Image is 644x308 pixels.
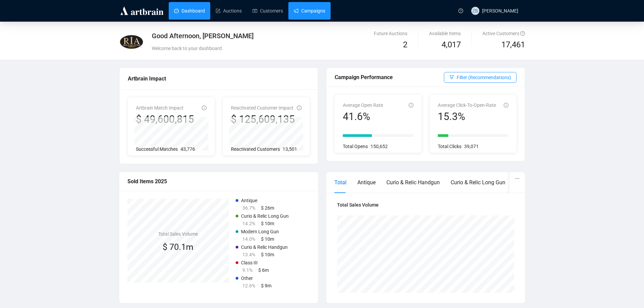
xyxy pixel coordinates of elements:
span: 9.1% [242,267,253,273]
span: $ 10m [261,236,274,242]
span: [PERSON_NAME] [482,8,518,14]
span: $ 10m [261,252,274,257]
div: Future Auctions [374,30,407,37]
span: Total Opens [343,144,368,149]
span: Reactivated Customers [231,146,280,152]
span: 14.2% [242,221,255,226]
div: Sold Items 2025 [127,177,310,186]
div: Welcome back to your dashboard. [152,45,388,52]
a: Dashboard [174,2,205,20]
span: Curio & Relic Handgun [241,244,288,250]
span: Average Click-To-Open-Rate [438,102,496,108]
img: de529bb34097-_DAN_RIAC_LOGO_VECTOR4.png.jpg [120,30,143,54]
span: 36.7% [242,205,255,211]
span: Successful Matches [136,146,178,152]
span: Filter (Recommendations) [457,74,511,81]
span: Other [241,276,253,281]
span: 4,017 [442,39,461,51]
span: 12.6% [242,283,255,288]
div: Curio & Relic Long Gun [451,178,505,187]
span: 14.0% [242,236,255,242]
div: $ 49,600,815 [136,113,194,126]
button: ellipsis [509,172,525,185]
div: Antique [357,178,376,187]
span: info-circle [504,103,508,108]
span: ellipsis [515,176,520,181]
a: Campaigns [294,2,325,20]
span: $ 10m [261,221,274,226]
span: Total Clicks [438,144,461,149]
span: question-circle [458,8,463,13]
span: Reactivated Customer Impact [231,105,293,111]
span: 2 [403,40,407,49]
h4: Total Sales Volume [337,201,514,209]
span: Antique [241,198,257,203]
div: 41.6% [343,110,383,123]
a: Customers [253,2,283,20]
a: Auctions [216,2,242,20]
h4: Total Sales Volume [158,230,198,238]
div: Campaign Performance [335,73,444,81]
span: 17,461 [501,39,525,51]
span: 150,652 [371,144,388,149]
button: Filter (Recommendations) [444,72,517,83]
span: $ 70.1m [163,242,193,252]
span: Curio & Relic Long Gun [241,213,289,219]
span: $ 9m [261,283,271,288]
span: Active Customers [482,31,525,36]
div: Curio & Relic Handgun [386,178,440,187]
span: Modern Long Gun [241,229,279,234]
div: Artbrain Impact [128,74,310,83]
span: Average Open Rate [343,102,383,108]
span: 13,501 [283,146,297,152]
span: 39,071 [464,144,479,149]
div: Available Items [429,30,461,37]
span: 43,776 [181,146,195,152]
span: 13.4% [242,252,255,257]
img: logo [119,5,165,16]
span: info-circle [202,105,207,110]
span: info-circle [409,103,413,108]
span: ZB [472,7,478,15]
span: Class III [241,260,258,265]
div: $ 125,609,135 [231,113,295,126]
div: Good Afternoon, [PERSON_NAME] [152,31,388,41]
span: $ 26m [261,205,274,211]
div: Total [334,178,347,187]
span: $ 6m [258,267,269,273]
span: Artbrain Match Impact [136,105,184,111]
span: info-circle [297,105,302,110]
span: filter [449,75,454,79]
div: 15.3% [438,110,496,123]
span: question-circle [520,31,525,36]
